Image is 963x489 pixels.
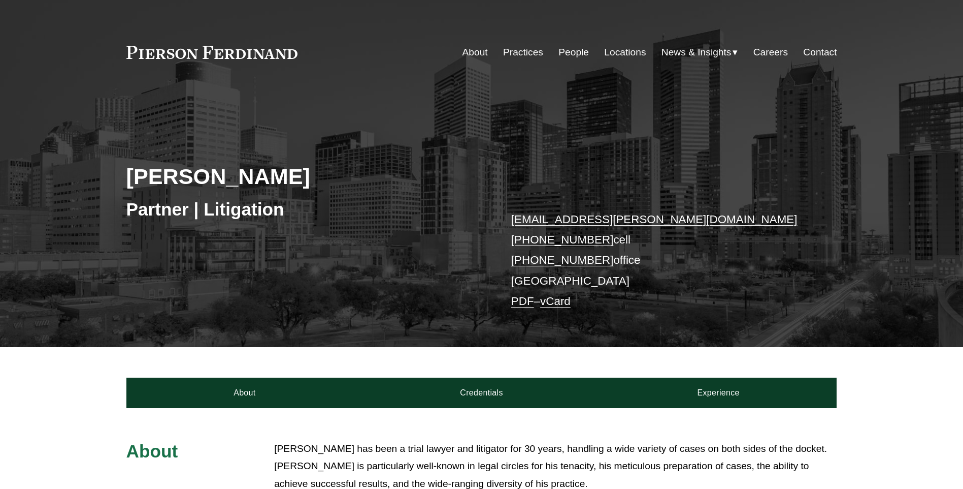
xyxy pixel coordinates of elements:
a: Practices [503,43,543,62]
a: folder dropdown [661,43,738,62]
a: [EMAIL_ADDRESS][PERSON_NAME][DOMAIN_NAME] [511,213,798,226]
a: About [126,378,363,408]
a: Locations [604,43,646,62]
a: vCard [540,295,571,308]
span: About [126,441,178,461]
a: PDF [511,295,534,308]
span: News & Insights [661,44,732,62]
a: Careers [753,43,788,62]
a: Contact [803,43,837,62]
h2: [PERSON_NAME] [126,163,482,190]
a: [PHONE_NUMBER] [511,233,614,246]
a: [PHONE_NUMBER] [511,254,614,266]
a: Credentials [363,378,600,408]
a: People [558,43,589,62]
h3: Partner | Litigation [126,198,482,221]
a: About [462,43,488,62]
a: Experience [600,378,837,408]
p: cell office [GEOGRAPHIC_DATA] – [511,209,807,312]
